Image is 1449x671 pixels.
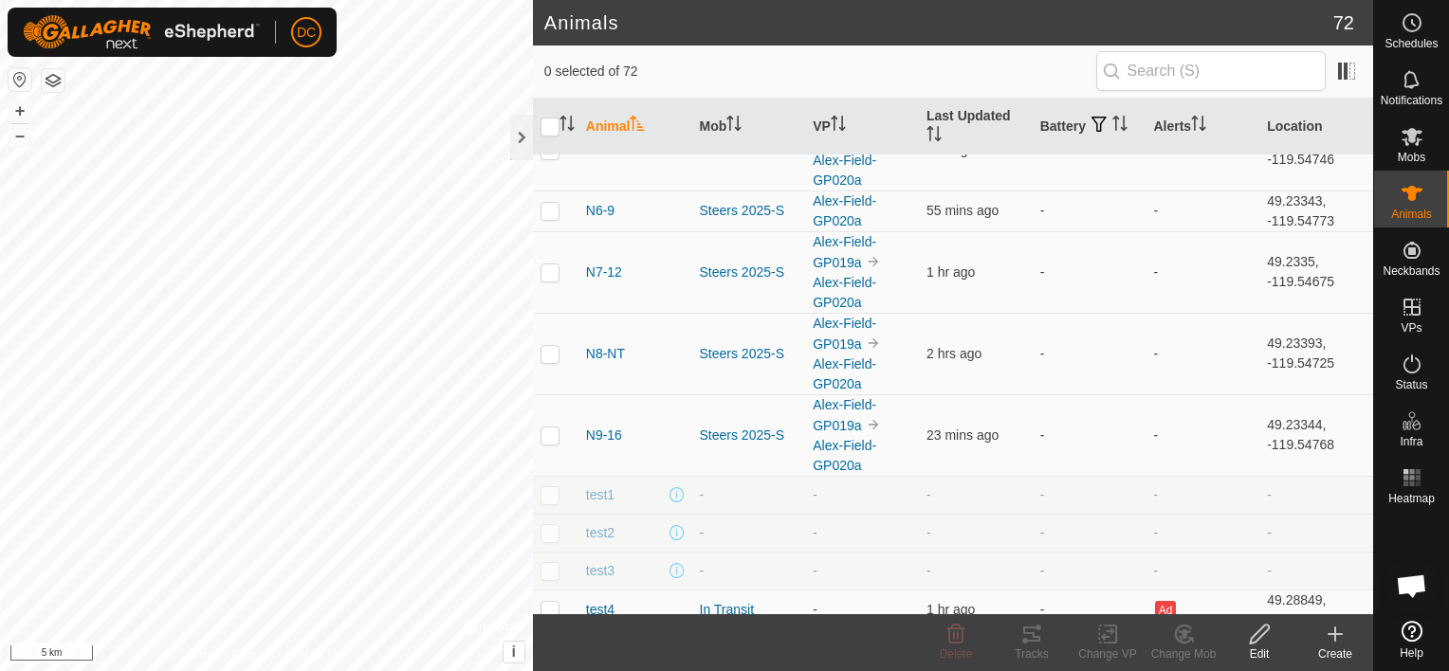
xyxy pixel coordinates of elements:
td: 49.23343, -119.54773 [1259,190,1373,231]
span: 26 Sept 2025, 1:35 pm [926,602,975,617]
th: VP [805,99,919,155]
a: Alex-Field-GP019a [813,397,876,433]
span: VPs [1401,322,1421,334]
span: - [926,487,931,502]
a: Alex-Field-GP019a [813,234,876,270]
div: - [700,561,798,581]
th: Mob [692,99,806,155]
p-sorticon: Activate to sort [831,118,846,134]
span: 26 Sept 2025, 2:09 pm [926,203,999,218]
app-display-virtual-paddock-transition: - [813,487,817,502]
span: Help [1400,647,1423,659]
span: 26 Sept 2025, 2:04 pm [926,142,975,157]
td: - [1033,313,1146,394]
span: N8-NT [586,344,625,364]
span: Animals [1391,209,1432,220]
span: DC [297,23,316,43]
th: Alerts [1146,99,1259,155]
div: Steers 2025-S [700,263,798,282]
div: - [700,485,798,505]
a: Alex-Field-GP019a [813,316,876,352]
span: test3 [586,561,614,581]
span: - [926,525,931,540]
span: Mobs [1398,152,1425,163]
div: Create [1297,645,1373,662]
p-sorticon: Activate to sort [1191,118,1206,134]
span: 26 Sept 2025, 12:05 pm [926,346,981,361]
td: - [1146,313,1259,394]
div: Tracks [994,645,1070,662]
span: N9-16 [586,426,622,445]
button: Reset Map [9,68,31,91]
td: - [1033,190,1146,231]
div: Steers 2025-S [700,201,798,221]
span: 26 Sept 2025, 2:40 pm [926,427,999,443]
td: 49.2335, -119.54675 [1259,231,1373,313]
td: - [1146,552,1259,589]
app-display-virtual-paddock-transition: - [813,525,817,540]
td: - [1033,231,1146,313]
button: – [9,124,31,147]
td: - [1259,476,1373,514]
td: - [1033,394,1146,476]
app-display-virtual-paddock-transition: - [813,563,817,578]
span: test4 [586,600,614,620]
div: Change VP [1070,645,1146,662]
td: - [1146,394,1259,476]
input: Search (S) [1096,51,1326,91]
a: Contact Us [285,646,341,663]
td: - [1259,514,1373,552]
td: - [1033,514,1146,552]
td: - [1146,476,1259,514]
a: Alex-Field-GP020a [813,193,876,228]
span: - [926,563,931,578]
th: Last Updated [919,99,1033,155]
p-sorticon: Activate to sort [559,118,575,134]
a: Alex-Field-GP020a [813,356,876,391]
td: 49.28849, -119.51542 [1259,589,1373,630]
p-sorticon: Activate to sort [630,118,645,134]
button: i [504,642,524,662]
img: to [866,335,881,351]
span: i [512,644,516,660]
td: - [1146,514,1259,552]
button: Map Layers [42,69,64,92]
a: Help [1374,613,1449,666]
span: Schedules [1385,38,1438,49]
img: to [866,417,881,432]
td: - [1259,552,1373,589]
div: In Transit [700,600,798,620]
div: Edit [1221,645,1297,662]
div: Steers 2025-S [700,344,798,364]
h2: Animals [544,11,1333,34]
span: 0 selected of 72 [544,62,1096,82]
div: - [700,523,798,543]
a: Alex-Field-GP020a [813,153,876,188]
span: Heatmap [1388,493,1435,504]
th: Battery [1033,99,1146,155]
div: Steers 2025-S [700,426,798,445]
p-sorticon: Activate to sort [1112,118,1128,134]
div: Open chat [1384,557,1440,614]
span: Notifications [1381,95,1442,106]
a: Privacy Policy [192,646,263,663]
img: Gallagher Logo [23,15,260,49]
app-display-virtual-paddock-transition: - [813,602,817,617]
p-sorticon: Activate to sort [926,129,942,144]
p-sorticon: Activate to sort [726,118,742,134]
button: Ad [1155,601,1176,620]
td: 49.23393, -119.54725 [1259,313,1373,394]
td: - [1033,552,1146,589]
a: Alex-Field-GP020a [813,438,876,473]
span: Delete [940,647,973,661]
td: - [1146,231,1259,313]
th: Animal [578,99,692,155]
td: - [1033,476,1146,514]
span: Neckbands [1383,265,1440,277]
span: N6-9 [586,201,614,221]
div: Change Mob [1146,645,1221,662]
span: Status [1395,379,1427,390]
span: test1 [586,485,614,505]
td: - [1146,190,1259,231]
td: - [1033,589,1146,630]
